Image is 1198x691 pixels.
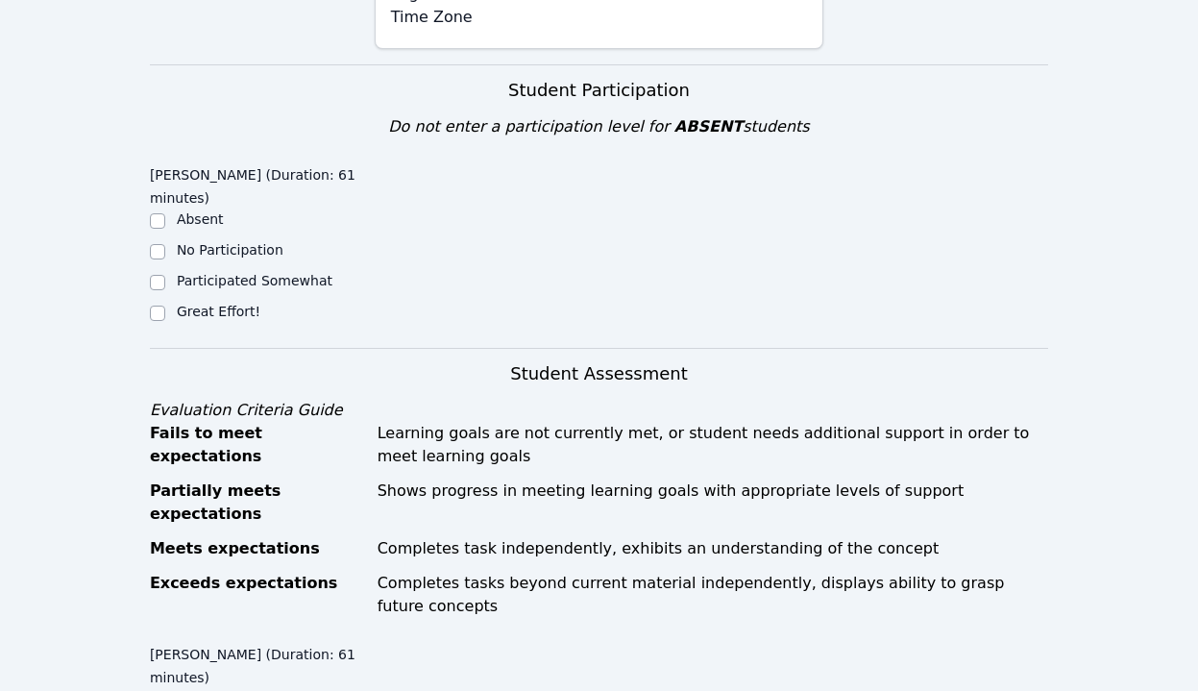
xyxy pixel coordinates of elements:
[378,422,1048,468] div: Learning goals are not currently met, or student needs additional support in order to meet learni...
[150,360,1048,387] h3: Student Assessment
[150,637,375,689] legend: [PERSON_NAME] (Duration: 61 minutes)
[378,480,1048,526] div: Shows progress in meeting learning goals with appropriate levels of support
[150,399,1048,422] div: Evaluation Criteria Guide
[150,537,366,560] div: Meets expectations
[177,304,260,319] label: Great Effort!
[378,537,1048,560] div: Completes task independently, exhibits an understanding of the concept
[177,273,332,288] label: Participated Somewhat
[177,211,224,227] label: Absent
[150,115,1048,138] div: Do not enter a participation level for students
[150,422,366,468] div: Fails to meet expectations
[150,572,366,618] div: Exceeds expectations
[150,77,1048,104] h3: Student Participation
[177,242,283,258] label: No Participation
[378,572,1048,618] div: Completes tasks beyond current material independently, displays ability to grasp future concepts
[150,158,375,210] legend: [PERSON_NAME] (Duration: 61 minutes)
[150,480,366,526] div: Partially meets expectations
[674,117,743,136] span: ABSENT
